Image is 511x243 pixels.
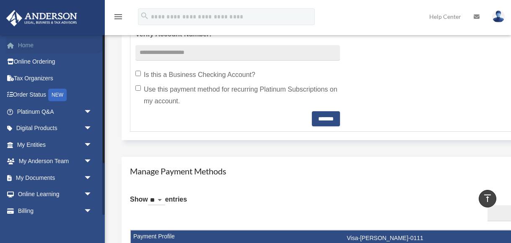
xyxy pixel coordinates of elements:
div: NEW [48,89,67,101]
label: Is this a Business Checking Account? [135,69,340,81]
span: arrow_drop_down [84,103,101,120]
a: Digital Productsarrow_drop_down [6,120,105,137]
a: Home [6,37,105,54]
span: arrow_drop_down [84,169,101,187]
a: Tax Organizers [6,70,105,87]
a: My Entitiesarrow_drop_down [6,136,105,153]
a: Billingarrow_drop_down [6,202,105,219]
a: Online Learningarrow_drop_down [6,186,105,203]
i: vertical_align_top [482,193,493,203]
label: Use this payment method for recurring Platinum Subscriptions on my account. [135,84,340,107]
a: menu [113,15,123,22]
a: vertical_align_top [479,190,496,207]
i: menu [113,12,123,22]
label: Show entries [130,194,187,214]
span: arrow_drop_down [84,120,101,137]
input: Use this payment method for recurring Platinum Subscriptions on my account. [135,85,141,91]
a: My Documentsarrow_drop_down [6,169,105,186]
span: arrow_drop_down [84,153,101,170]
a: My Anderson Teamarrow_drop_down [6,153,105,170]
i: search [140,11,149,20]
span: arrow_drop_down [84,136,101,153]
span: arrow_drop_down [84,186,101,203]
input: Is this a Business Checking Account? [135,71,141,76]
a: Online Ordering [6,54,105,70]
a: Order StatusNEW [6,87,105,104]
img: User Pic [492,10,505,23]
select: Showentries [148,196,165,205]
span: arrow_drop_down [84,202,101,220]
a: Platinum Q&Aarrow_drop_down [6,103,105,120]
img: Anderson Advisors Platinum Portal [4,10,80,26]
